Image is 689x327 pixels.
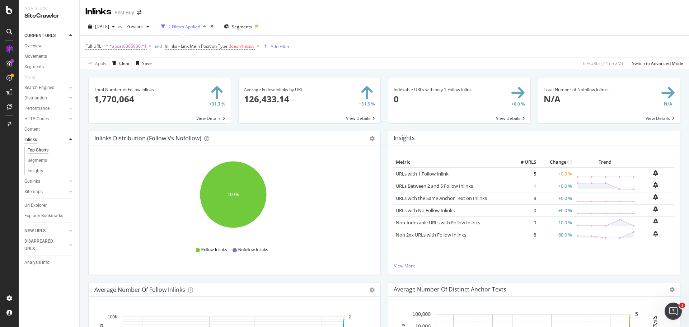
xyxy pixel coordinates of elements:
div: bell-plus [653,170,658,176]
div: Search Engines [24,84,54,92]
div: SiteCrawler [24,12,74,20]
a: URLs with 1 Follow Inlink [396,170,449,177]
div: Analysis Info [24,259,50,266]
div: Inlinks [24,136,37,144]
a: Inlinks [24,136,67,144]
div: NEW URLS [24,227,46,235]
a: Performance [24,105,67,112]
td: +0.0 % [538,204,574,216]
td: 8 [509,229,538,241]
a: CURRENT URLS [24,32,67,39]
span: 1 [679,303,685,308]
a: Distribution [24,94,67,102]
span: Follow Inlinks [201,247,227,253]
div: Content [24,126,40,133]
button: Apply [85,57,106,69]
div: Insights [28,167,43,175]
div: Url Explorer [24,202,47,209]
td: 5 [509,168,538,180]
span: ^.*abcat0305000.*$ [106,41,147,51]
button: and [154,43,162,50]
a: Non 2xx URLs with Follow Inlinks [396,232,466,238]
span: doesn't exist [229,43,254,49]
a: URLs Between 2 and 5 Follow Inlinks [396,183,473,189]
a: Insights [28,167,74,175]
div: Overview [24,42,42,50]
div: HTTP Codes [24,115,49,123]
button: Clear [109,57,130,69]
button: Add Filter [261,42,290,51]
div: Segments [24,63,44,71]
a: Url Explorer [24,202,74,209]
text: 100,000 [412,312,431,317]
th: Metric [394,157,509,168]
h4: Insights [394,133,415,143]
div: DISAPPEARED URLS [24,238,61,253]
button: Segments [221,21,255,32]
div: bell-plus [653,194,658,200]
text: 100K [108,314,118,319]
svg: A chart. [94,157,372,240]
div: 2 Filters Applied [168,24,200,30]
td: 9 [509,216,538,229]
span: Nofollow Inlinks [238,247,268,253]
span: Segments [232,24,252,30]
td: +0.0 % [538,192,574,204]
a: View More [394,263,674,269]
a: Visits [24,74,42,81]
text: 100% [228,192,239,197]
div: times [209,23,215,30]
span: Full URL [85,43,101,49]
div: Inlinks Distribution (Follow vs Nofollow) [94,135,201,142]
th: Trend [574,157,637,168]
a: Content [24,126,74,133]
div: Outlinks [24,178,40,185]
a: Search Engines [24,84,67,92]
span: Previous [123,23,144,29]
td: +0.0 % [538,168,574,180]
div: arrow-right-arrow-left [137,10,141,15]
td: 8 [509,192,538,204]
a: Explorer Bookmarks [24,212,74,220]
a: Top Charts [28,146,74,154]
div: Sitemaps [24,188,43,196]
a: Outlinks [24,178,67,185]
div: Segments [28,157,47,164]
span: 2025 Aug. 19th [95,23,109,29]
div: bell-plus [653,182,658,188]
div: CURRENT URLS [24,32,56,39]
i: Options [670,287,675,292]
a: Analysis Info [24,259,74,266]
button: Previous [123,21,152,32]
a: HTTP Codes [24,115,67,123]
div: Average Number of Follow Inlinks [94,286,185,293]
div: Add Filter [271,43,290,50]
th: # URLS [509,157,538,168]
div: Explorer Bookmarks [24,212,63,220]
span: = [102,43,105,49]
div: Visits [24,74,35,81]
div: Performance [24,105,50,112]
td: 1 [509,180,538,192]
div: Distribution [24,94,47,102]
a: DISAPPEARED URLS [24,238,67,253]
td: +0.0 % [538,180,574,192]
div: Top Charts [28,146,48,154]
td: +60.0 % [538,229,574,241]
div: Best Buy [114,9,134,16]
th: Change [538,157,574,168]
iframe: Intercom live chat [665,303,682,320]
a: Movements [24,53,74,60]
div: gear [370,288,375,293]
text: 2 [348,314,351,319]
a: URLs with No Follow Inlinks [396,207,455,214]
div: Analytics [24,6,74,12]
td: 0 [509,204,538,216]
button: Save [133,57,152,69]
a: NEW URLS [24,227,67,235]
span: Inlinks - Link Main Position Type [165,43,228,49]
td: -10.0 % [538,216,574,229]
div: Inlinks [85,6,112,18]
a: Non-Indexable URLs with Follow Inlinks [396,219,480,226]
